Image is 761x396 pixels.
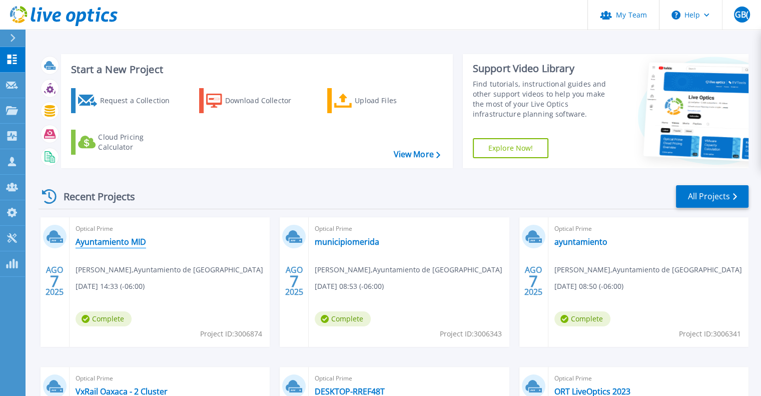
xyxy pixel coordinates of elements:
[473,62,616,75] div: Support Video Library
[529,277,538,285] span: 7
[71,130,183,155] a: Cloud Pricing Calculator
[199,88,311,113] a: Download Collector
[315,264,502,275] span: [PERSON_NAME] , Ayuntamiento de [GEOGRAPHIC_DATA]
[440,328,502,339] span: Project ID: 3006343
[524,263,543,299] div: AGO 2025
[554,264,742,275] span: [PERSON_NAME] , Ayuntamiento de [GEOGRAPHIC_DATA]
[554,311,610,326] span: Complete
[735,11,748,19] span: GB(
[100,91,180,111] div: Request a Collection
[355,91,435,111] div: Upload Files
[200,328,262,339] span: Project ID: 3006874
[71,64,440,75] h3: Start a New Project
[315,281,384,292] span: [DATE] 08:53 (-06:00)
[473,79,616,119] div: Find tutorials, instructional guides and other support videos to help you make the most of your L...
[554,237,607,247] a: ayuntamiento
[473,138,549,158] a: Explore Now!
[285,263,304,299] div: AGO 2025
[393,150,440,159] a: View More
[39,184,149,209] div: Recent Projects
[554,281,623,292] span: [DATE] 08:50 (-06:00)
[676,185,748,208] a: All Projects
[290,277,299,285] span: 7
[225,91,305,111] div: Download Collector
[76,311,132,326] span: Complete
[679,328,741,339] span: Project ID: 3006341
[327,88,439,113] a: Upload Files
[76,223,264,234] span: Optical Prime
[76,373,264,384] span: Optical Prime
[315,237,379,247] a: municipiomerida
[315,373,503,384] span: Optical Prime
[76,281,145,292] span: [DATE] 14:33 (-06:00)
[98,132,178,152] div: Cloud Pricing Calculator
[554,223,742,234] span: Optical Prime
[71,88,183,113] a: Request a Collection
[315,223,503,234] span: Optical Prime
[315,311,371,326] span: Complete
[76,237,146,247] a: Ayuntamiento MID
[50,277,59,285] span: 7
[45,263,64,299] div: AGO 2025
[76,264,263,275] span: [PERSON_NAME] , Ayuntamiento de [GEOGRAPHIC_DATA]
[554,373,742,384] span: Optical Prime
